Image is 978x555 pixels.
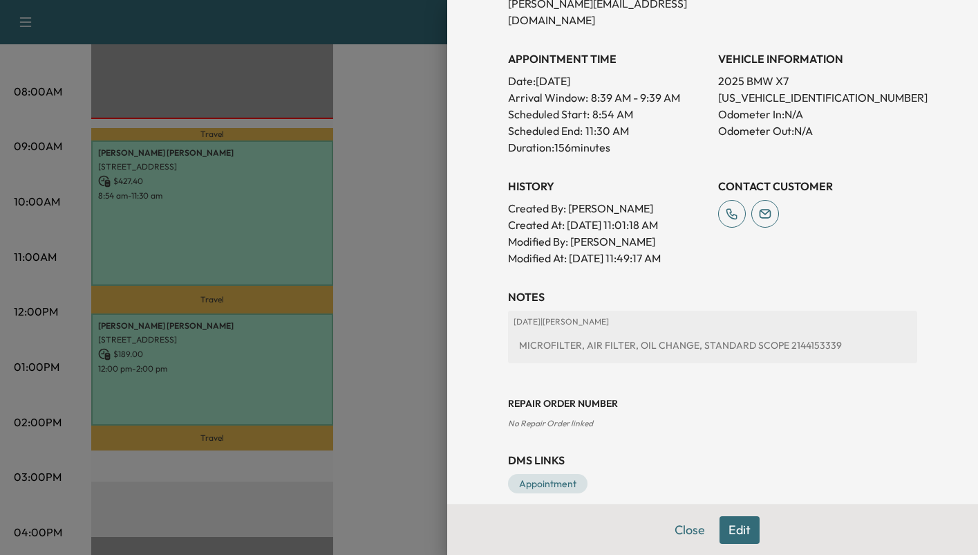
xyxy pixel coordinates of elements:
h3: History [508,178,707,194]
p: Scheduled End: [508,122,583,139]
h3: Repair Order number [508,397,917,410]
p: Scheduled Start: [508,106,590,122]
p: [US_VEHICLE_IDENTIFICATION_NUMBER] [718,89,917,106]
p: Date: [DATE] [508,73,707,89]
p: Modified By : [PERSON_NAME] [508,233,707,250]
p: Arrival Window: [508,89,707,106]
button: Edit [720,516,760,544]
span: 8:39 AM - 9:39 AM [591,89,680,106]
div: MICROFILTER, AIR FILTER, OIL CHANGE, STANDARD SCOPE 2144153339 [514,333,912,358]
p: 11:30 AM [585,122,629,139]
p: [DATE] | [PERSON_NAME] [514,316,912,327]
p: Odometer Out: N/A [718,122,917,139]
p: 8:54 AM [592,106,633,122]
p: Created At : [DATE] 11:01:18 AM [508,217,707,233]
span: No Repair Order linked [508,418,593,428]
h3: CONTACT CUSTOMER [718,178,917,194]
p: Odometer In: N/A [718,106,917,122]
h3: DMS Links [508,452,917,468]
h3: NOTES [508,289,917,305]
p: Modified At : [DATE] 11:49:17 AM [508,250,707,266]
a: Appointment [508,474,587,493]
p: Duration: 156 minutes [508,139,707,156]
h3: APPOINTMENT TIME [508,51,707,67]
p: Created By : [PERSON_NAME] [508,200,707,217]
h3: VEHICLE INFORMATION [718,51,917,67]
button: Close [666,516,714,544]
p: 2025 BMW X7 [718,73,917,89]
